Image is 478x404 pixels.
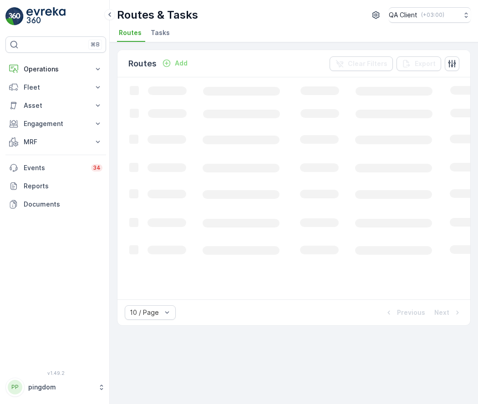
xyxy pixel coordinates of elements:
p: pingdom [28,383,93,392]
p: Reports [24,182,102,191]
p: Previous [397,308,425,317]
span: Routes [119,28,142,37]
button: Clear Filters [330,56,393,71]
p: ( +03:00 ) [421,11,444,19]
button: PPpingdom [5,378,106,397]
button: MRF [5,133,106,151]
button: Engagement [5,115,106,133]
p: Events [24,163,86,172]
button: Next [433,307,463,318]
button: Asset [5,96,106,115]
img: logo_light-DOdMpM7g.png [26,7,66,25]
button: QA Client(+03:00) [389,7,471,23]
p: Clear Filters [348,59,387,68]
img: logo [5,7,24,25]
p: 34 [93,164,101,172]
p: Operations [24,65,88,74]
p: Documents [24,200,102,209]
p: MRF [24,137,88,146]
p: QA Client [389,10,417,20]
p: Export [415,59,436,68]
div: PP [8,380,22,394]
a: Reports [5,177,106,195]
button: Add [158,58,191,69]
p: Next [434,308,449,317]
a: Documents [5,195,106,213]
button: Export [397,56,441,71]
button: Previous [383,307,426,318]
p: Routes [128,57,157,70]
button: Fleet [5,78,106,96]
a: Events34 [5,159,106,177]
p: Engagement [24,119,88,128]
p: Add [175,59,188,68]
button: Operations [5,60,106,78]
p: Fleet [24,83,88,92]
span: Tasks [151,28,170,37]
span: v 1.49.2 [5,370,106,376]
p: Asset [24,101,88,110]
p: ⌘B [91,41,100,48]
p: Routes & Tasks [117,8,198,22]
